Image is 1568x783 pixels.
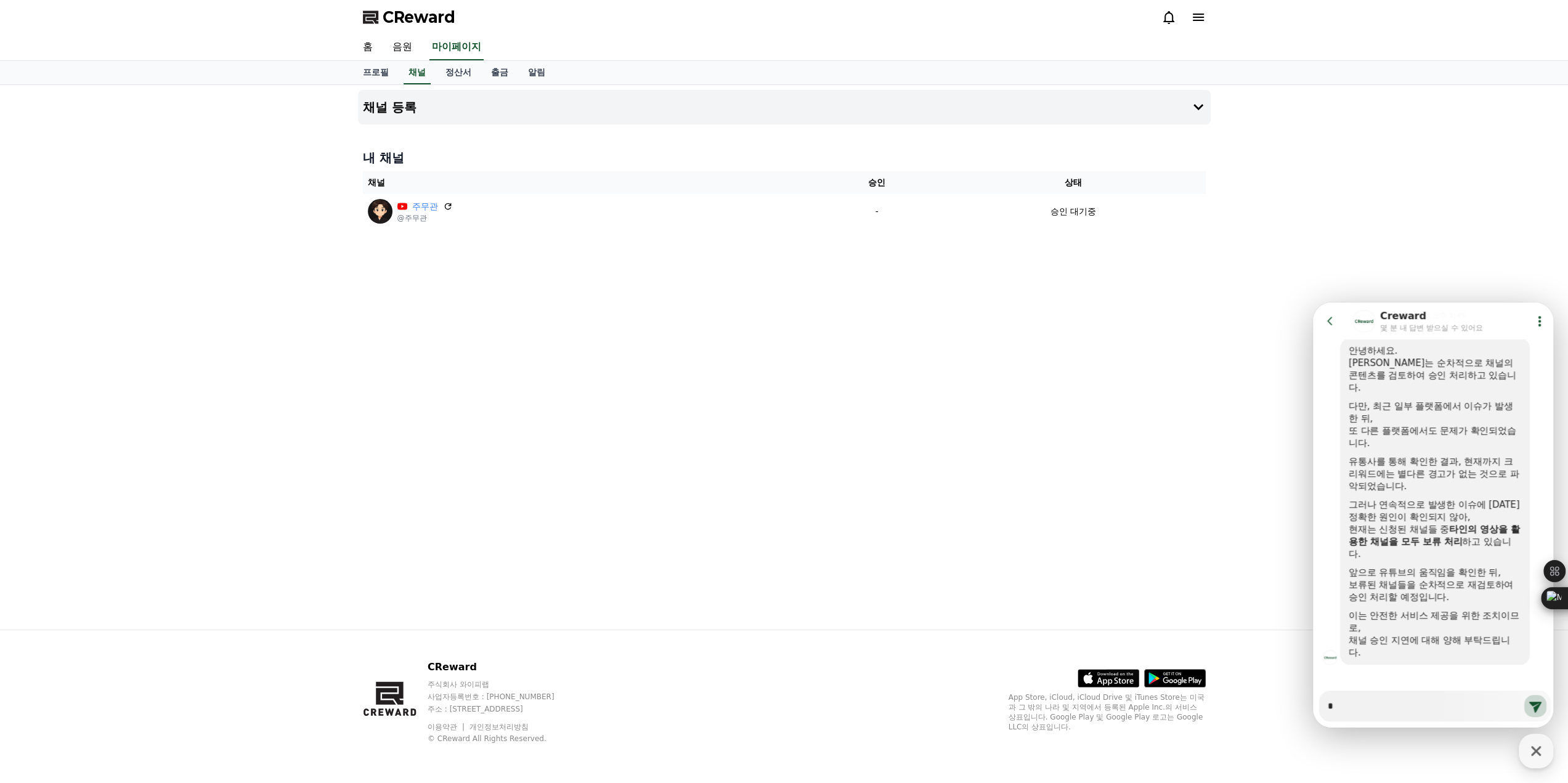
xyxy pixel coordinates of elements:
p: 주식회사 와이피랩 [428,680,578,689]
p: @주무관 [397,213,453,223]
p: 승인 대기중 [1050,205,1096,218]
a: 알림 [518,61,555,84]
a: 채널 [404,61,431,84]
p: - [818,205,936,218]
p: CReward [428,660,578,675]
iframe: Channel chat [1313,302,1553,728]
a: 마이페이지 [429,34,484,60]
a: 정산서 [436,61,481,84]
a: 이용약관 [428,723,466,731]
th: 승인 [813,171,941,194]
a: 출금 [481,61,518,84]
a: CReward [363,7,455,27]
a: 개인정보처리방침 [469,723,529,731]
a: 홈 [353,34,383,60]
button: 채널 등록 [358,90,1211,124]
h4: 내 채널 [363,149,1206,166]
th: 채널 [363,171,813,194]
h4: 채널 등록 [363,100,416,114]
a: 음원 [383,34,422,60]
p: 사업자등록번호 : [PHONE_NUMBER] [428,692,578,702]
span: CReward [383,7,455,27]
p: App Store, iCloud, iCloud Drive 및 iTunes Store는 미국과 그 밖의 나라 및 지역에서 등록된 Apple Inc.의 서비스 상표입니다. Goo... [1009,692,1206,732]
img: 주무관 [368,199,392,224]
a: 프로필 [353,61,399,84]
th: 상태 [941,171,1206,194]
a: 주무관 [412,200,438,213]
p: © CReward All Rights Reserved. [428,734,578,744]
p: 주소 : [STREET_ADDRESS] [428,704,578,714]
